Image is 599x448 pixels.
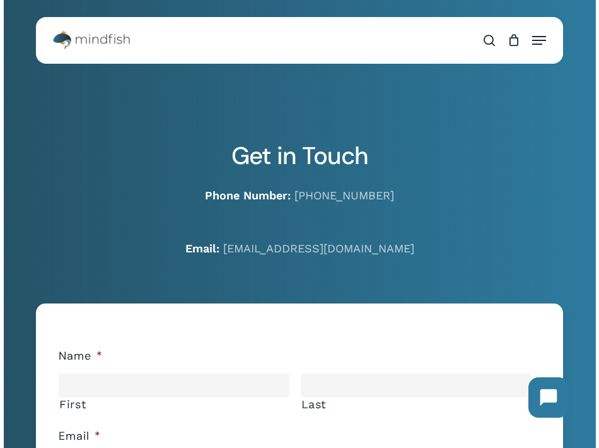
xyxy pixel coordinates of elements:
strong: Phone Number: [205,189,291,202]
a: Cart [501,25,526,56]
iframe: Chatbot [516,365,581,430]
label: Last [301,398,532,411]
strong: Email: [185,242,219,255]
img: Mindfish Test Prep & Academics [53,31,130,50]
a: [PHONE_NUMBER] [294,189,394,202]
label: First [59,398,289,411]
label: Name [59,349,103,363]
header: Main Menu [36,25,563,56]
h2: Get in Touch [36,141,563,170]
a: [EMAIL_ADDRESS][DOMAIN_NAME] [223,242,414,255]
label: Email [59,429,101,444]
a: Navigation Menu [532,34,546,47]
